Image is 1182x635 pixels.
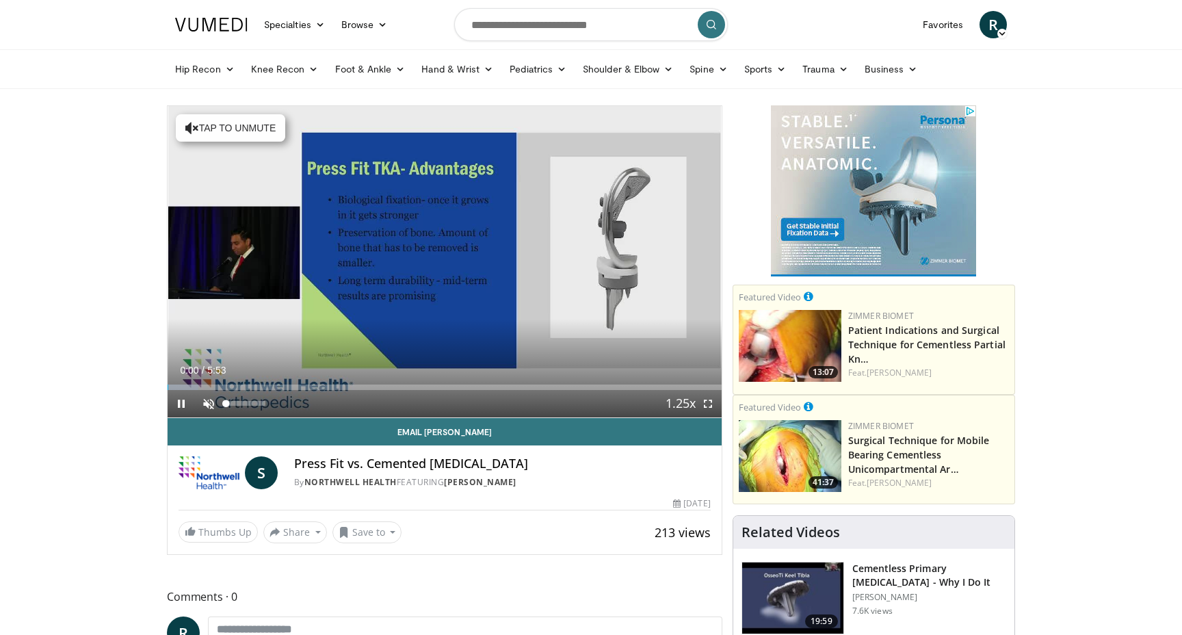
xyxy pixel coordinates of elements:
div: By FEATURING [294,476,711,489]
button: Tap to unmute [176,114,285,142]
a: Knee Recon [243,55,327,83]
span: 213 views [655,524,711,541]
button: Save to [332,521,402,543]
a: Favorites [915,11,971,38]
h4: Press Fit vs. Cemented [MEDICAL_DATA] [294,456,711,471]
a: S [245,456,278,489]
div: Volume Level [226,401,265,406]
small: Featured Video [739,401,801,413]
button: Playback Rate [667,390,694,417]
a: 41:37 [739,420,841,492]
a: [PERSON_NAME] [444,476,516,488]
a: Foot & Ankle [327,55,414,83]
a: Hip Recon [167,55,243,83]
button: Fullscreen [694,390,722,417]
video-js: Video Player [168,106,722,418]
button: Pause [168,390,195,417]
a: Sports [736,55,795,83]
p: [PERSON_NAME] [852,592,1006,603]
a: Zimmer Biomet [848,420,914,432]
div: Feat. [848,367,1009,379]
span: 19:59 [805,614,838,628]
button: Share [263,521,327,543]
div: [DATE] [673,497,710,510]
input: Search topics, interventions [454,8,728,41]
p: 7.6K views [852,606,893,617]
h4: Related Videos [741,524,840,541]
a: Pediatrics [501,55,575,83]
a: [PERSON_NAME] [867,477,932,489]
a: Browse [333,11,396,38]
a: Patient Indications and Surgical Technique for Cementless Partial Kn… [848,324,1006,365]
img: Northwell Health [179,456,239,489]
a: 19:59 Cementless Primary [MEDICAL_DATA] - Why I Do It [PERSON_NAME] 7.6K views [741,562,1006,634]
span: 5:53 [207,365,226,376]
img: 827ba7c0-d001-4ae6-9e1c-6d4d4016a445.150x105_q85_crop-smart_upscale.jpg [739,420,841,492]
iframe: Advertisement [771,105,976,276]
img: 073631c8-9573-405a-ad78-c2ebec3eb4a5.150x105_q85_crop-smart_upscale.jpg [742,562,843,634]
a: Spine [681,55,735,83]
a: Thumbs Up [179,521,258,543]
a: [PERSON_NAME] [867,367,932,378]
img: 3efde6b3-4cc2-4370-89c9-d2e13bff7c5c.150x105_q85_crop-smart_upscale.jpg [739,310,841,382]
button: Unmute [195,390,222,417]
a: Northwell Health [304,476,397,488]
small: Featured Video [739,291,801,303]
span: Comments 0 [167,588,722,606]
img: VuMedi Logo [175,18,248,31]
span: 41:37 [809,476,838,489]
div: Progress Bar [168,385,722,390]
h3: Cementless Primary [MEDICAL_DATA] - Why I Do It [852,562,1006,589]
a: 13:07 [739,310,841,382]
a: Surgical Technique for Mobile Bearing Cementless Unicompartmental Ar… [848,434,990,476]
a: Business [856,55,926,83]
a: Zimmer Biomet [848,310,914,322]
a: Trauma [794,55,856,83]
a: Shoulder & Elbow [575,55,681,83]
span: 0:00 [180,365,198,376]
a: R [980,11,1007,38]
span: / [202,365,205,376]
a: Specialties [256,11,333,38]
span: 13:07 [809,366,838,378]
div: Feat. [848,477,1009,489]
a: Hand & Wrist [413,55,501,83]
a: Email [PERSON_NAME] [168,418,722,445]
